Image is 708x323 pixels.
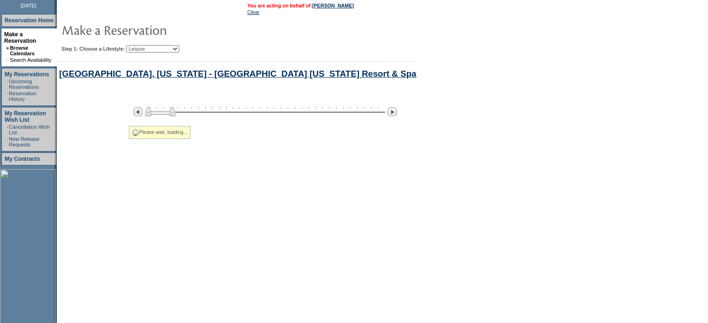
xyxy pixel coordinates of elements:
[7,136,8,147] td: ·
[134,107,142,116] img: Previous
[5,17,54,24] a: Reservation Home
[61,20,248,39] img: pgTtlMakeReservation.gif
[247,3,354,8] span: You are acting on behalf of:
[61,46,125,52] b: Step 1: Choose a Lifestyle:
[5,156,40,162] a: My Contracts
[7,124,8,135] td: ·
[247,9,259,15] a: Clear
[312,3,354,8] a: [PERSON_NAME]
[20,3,36,8] span: [DATE]
[10,45,34,56] a: Browse Calendars
[9,79,39,90] a: Upcoming Reservations
[388,107,397,116] img: Next
[7,91,8,102] td: ·
[7,79,8,90] td: ·
[5,110,46,123] a: My Reservation Wish List
[59,69,416,79] a: [GEOGRAPHIC_DATA], [US_STATE] - [GEOGRAPHIC_DATA] [US_STATE] Resort & Spa
[129,126,190,139] div: Please wait, loading...
[132,129,139,136] img: spinner2.gif
[9,91,36,102] a: Reservation History
[5,71,49,78] a: My Reservations
[6,45,9,51] b: »
[10,57,51,63] a: Search Availability
[9,124,50,135] a: Cancellation Wish List
[9,136,39,147] a: New Release Requests
[6,57,9,63] td: ·
[4,31,36,44] a: Make a Reservation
